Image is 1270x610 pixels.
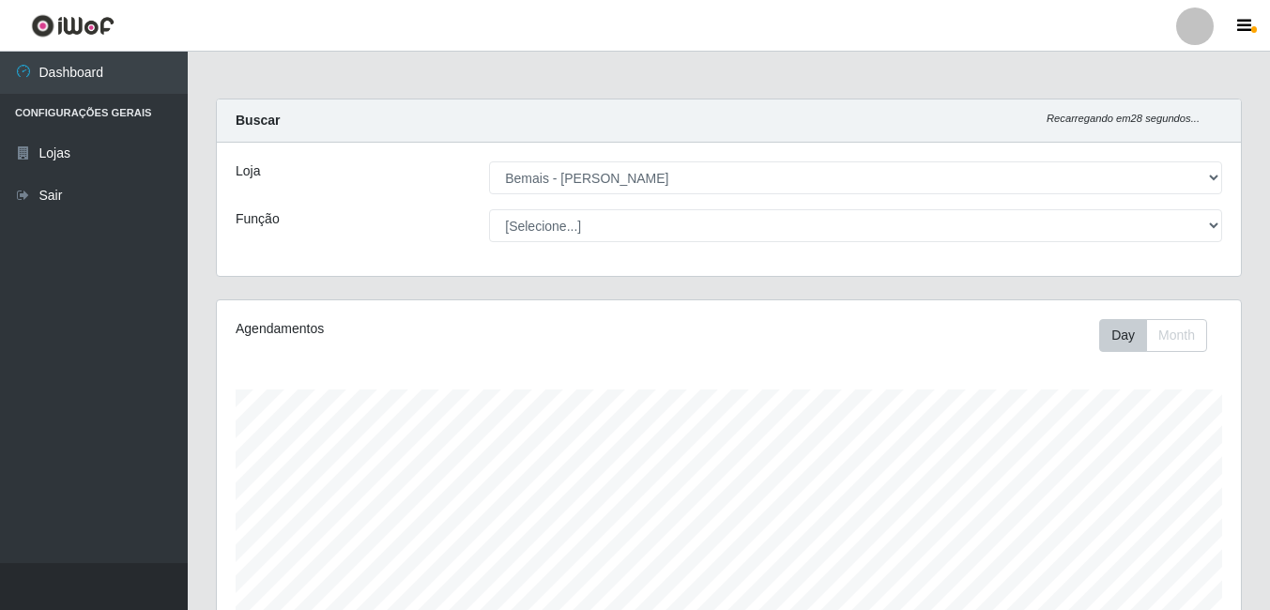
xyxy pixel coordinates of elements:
[236,113,280,128] strong: Buscar
[31,14,115,38] img: CoreUI Logo
[236,319,630,339] div: Agendamentos
[1099,319,1222,352] div: Toolbar with button groups
[1047,113,1200,124] i: Recarregando em 28 segundos...
[1146,319,1207,352] button: Month
[1099,319,1207,352] div: First group
[236,161,260,181] label: Loja
[1099,319,1147,352] button: Day
[236,209,280,229] label: Função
